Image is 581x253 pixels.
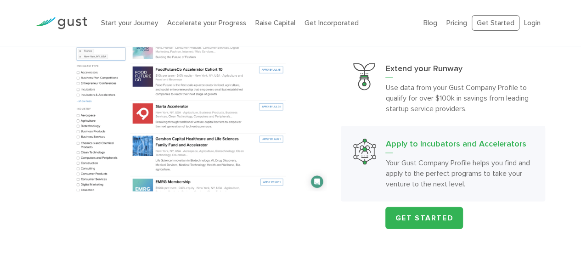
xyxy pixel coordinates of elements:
[341,51,545,126] a: Extend Your RunwayExtend your RunwayUse data from your Gust Company Profile to qualify for over $...
[36,17,87,29] img: Gust Logo
[472,15,519,31] a: Get Started
[353,63,375,90] img: Extend Your Runway
[305,19,359,27] a: Get Incorporated
[423,19,437,27] a: Blog
[385,157,532,189] p: Your Gust Company Profile helps you find and apply to the perfect programs to take your venture t...
[101,19,158,27] a: Start your Journey
[353,139,376,164] img: Apply To Incubators And Accelerators
[255,19,295,27] a: Raise Capital
[446,19,467,27] a: Pricing
[341,126,545,202] a: Apply To Incubators And AcceleratorsApply to Incubators and AcceleratorsYour Gust Company Profile...
[524,19,541,27] a: Login
[385,139,532,153] h3: Apply to Incubators and Accelerators
[385,63,532,78] h3: Extend your Runway
[385,207,463,229] a: Get Started
[385,82,532,114] p: Use data from your Gust Company Profile to qualify for over $100k in savings from leading startup...
[167,19,246,27] a: Accelerate your Progress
